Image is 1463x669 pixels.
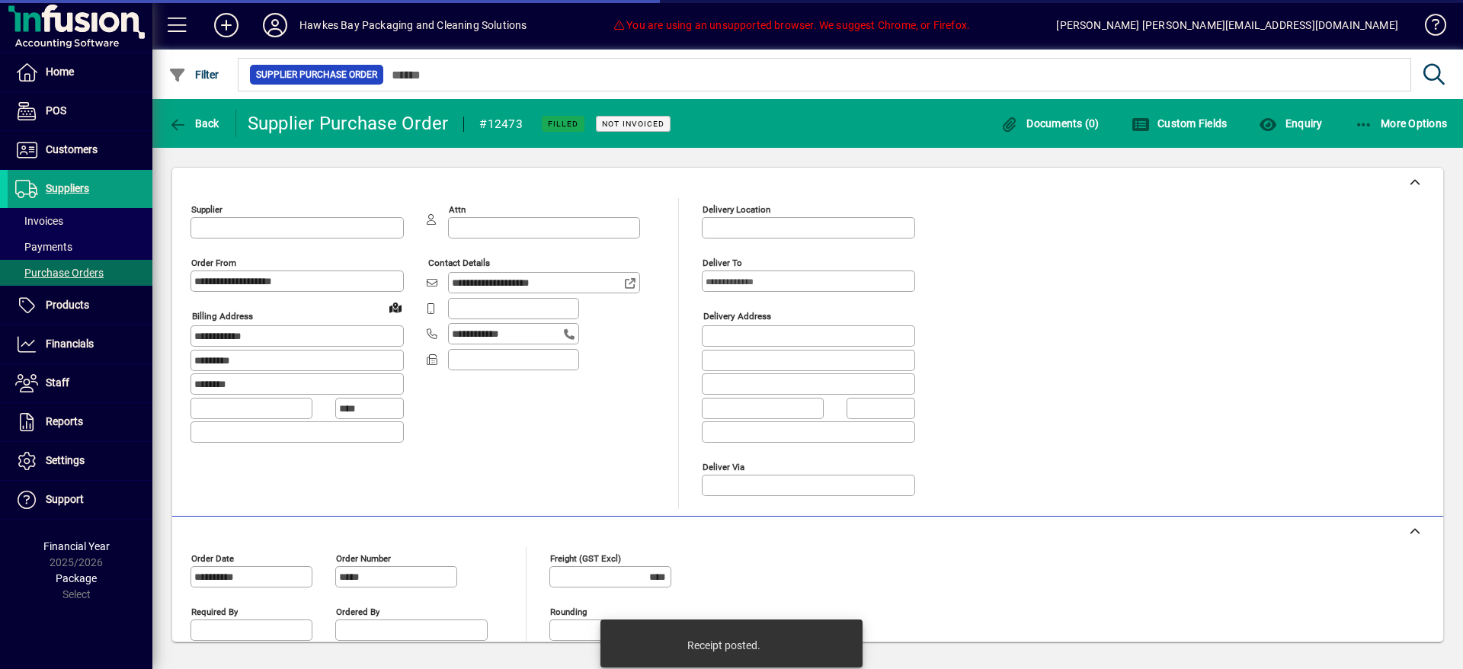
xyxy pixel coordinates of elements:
[8,92,152,130] a: POS
[8,481,152,519] a: Support
[550,606,587,616] mat-label: Rounding
[8,53,152,91] a: Home
[1255,110,1326,137] button: Enquiry
[8,260,152,286] a: Purchase Orders
[8,364,152,402] a: Staff
[46,66,74,78] span: Home
[8,234,152,260] a: Payments
[256,67,377,82] span: Supplier Purchase Order
[703,461,744,472] mat-label: Deliver via
[168,69,219,81] span: Filter
[46,415,83,427] span: Reports
[336,606,379,616] mat-label: Ordered by
[15,241,72,253] span: Payments
[46,493,84,505] span: Support
[1056,13,1398,37] div: [PERSON_NAME] [PERSON_NAME][EMAIL_ADDRESS][DOMAIN_NAME]
[46,143,98,155] span: Customers
[8,131,152,169] a: Customers
[56,572,97,584] span: Package
[46,376,69,389] span: Staff
[46,299,89,311] span: Products
[449,204,466,215] mat-label: Attn
[8,286,152,325] a: Products
[548,119,578,129] span: Filled
[383,295,408,319] a: View on map
[46,454,85,466] span: Settings
[1128,110,1231,137] button: Custom Fields
[46,182,89,194] span: Suppliers
[8,208,152,234] a: Invoices
[1132,117,1228,130] span: Custom Fields
[479,112,523,136] div: #12473
[1000,117,1100,130] span: Documents (0)
[15,215,63,227] span: Invoices
[1355,117,1448,130] span: More Options
[202,11,251,39] button: Add
[165,110,223,137] button: Back
[191,258,236,268] mat-label: Order from
[997,110,1103,137] button: Documents (0)
[602,119,664,129] span: Not Invoiced
[43,540,110,552] span: Financial Year
[8,442,152,480] a: Settings
[8,325,152,363] a: Financials
[336,552,391,563] mat-label: Order number
[251,11,299,39] button: Profile
[687,638,760,653] div: Receipt posted.
[15,267,104,279] span: Purchase Orders
[299,13,527,37] div: Hawkes Bay Packaging and Cleaning Solutions
[46,338,94,350] span: Financials
[1413,3,1444,53] a: Knowledge Base
[191,606,238,616] mat-label: Required by
[1351,110,1452,137] button: More Options
[1259,117,1322,130] span: Enquiry
[248,111,449,136] div: Supplier Purchase Order
[168,117,219,130] span: Back
[191,552,234,563] mat-label: Order date
[703,204,770,215] mat-label: Delivery Location
[191,204,222,215] mat-label: Supplier
[152,110,236,137] app-page-header-button: Back
[550,552,621,563] mat-label: Freight (GST excl)
[165,61,223,88] button: Filter
[613,19,970,31] span: You are using an unsupported browser. We suggest Chrome, or Firefox.
[8,403,152,441] a: Reports
[703,258,742,268] mat-label: Deliver To
[46,104,66,117] span: POS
